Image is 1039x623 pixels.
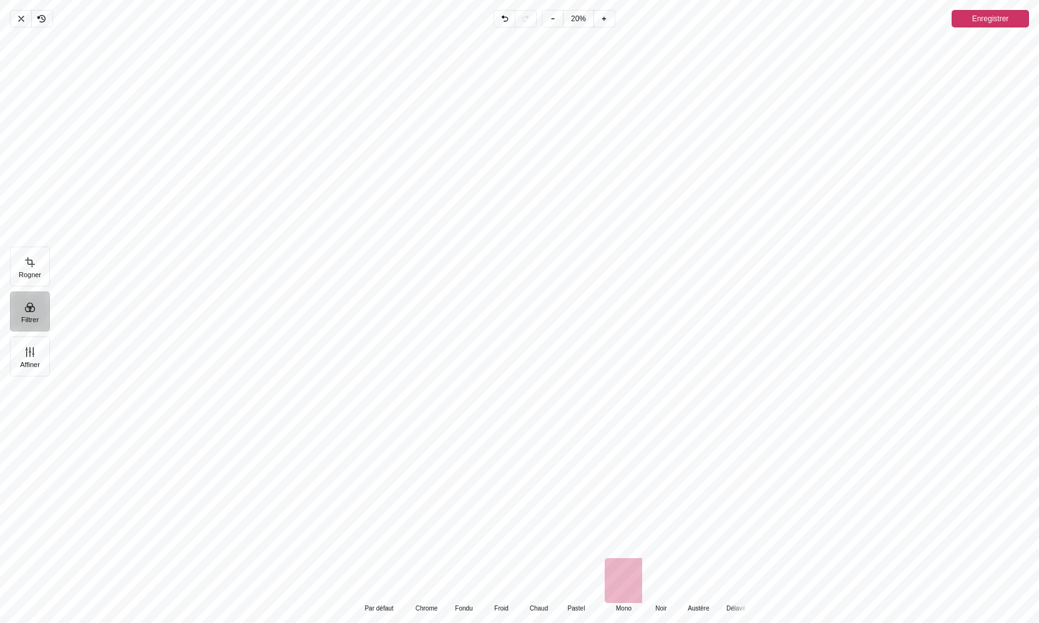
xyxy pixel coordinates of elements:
[571,11,586,26] span: 20%
[952,10,1029,27] button: Enregistrer
[680,603,717,614] span: Austère
[10,336,50,376] button: Affiner
[563,10,594,27] button: 20%
[643,603,680,614] span: Noir
[408,603,445,614] span: Chrome
[718,603,754,614] span: Délavé
[10,292,50,331] button: Filtrer
[446,603,482,614] span: Fondu
[483,603,520,614] span: Froid
[972,11,1009,26] span: Enregistrer
[10,247,50,287] button: Rogner
[361,603,398,614] span: Par défaut
[605,603,642,614] span: Mono
[558,603,595,614] span: Pastel
[60,27,1039,623] div: Filtrer
[520,603,557,614] span: Chaud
